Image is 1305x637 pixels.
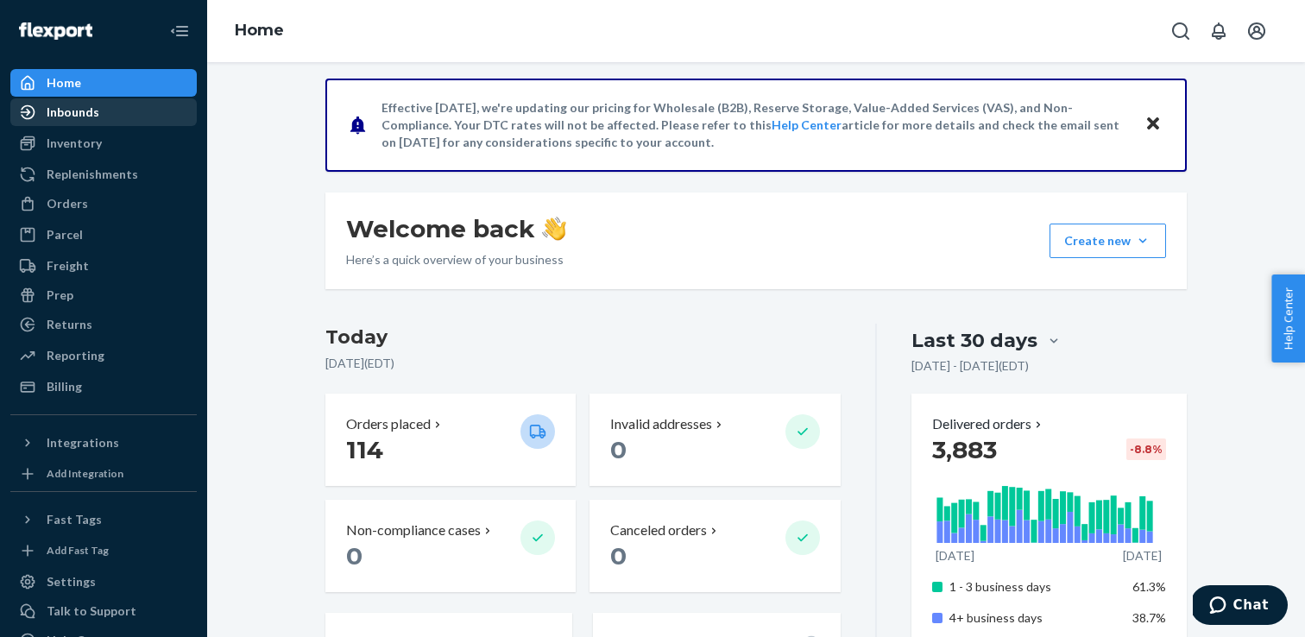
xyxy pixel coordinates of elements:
div: Add Fast Tag [47,543,109,558]
span: 0 [346,541,362,571]
span: 0 [610,435,627,464]
div: -8.8 % [1126,438,1166,460]
a: Add Integration [10,464,197,484]
button: Help Center [1271,274,1305,363]
img: hand-wave emoji [542,217,566,241]
p: Orders placed [346,414,431,434]
a: Inventory [10,129,197,157]
a: Replenishments [10,161,197,188]
a: Settings [10,568,197,596]
button: Integrations [10,429,197,457]
h3: Today [325,324,841,351]
button: Fast Tags [10,506,197,533]
div: Home [47,74,81,91]
span: 0 [610,541,627,571]
ol: breadcrumbs [221,6,298,56]
div: Inbounds [47,104,99,121]
a: Billing [10,373,197,400]
button: Open notifications [1201,14,1236,48]
h1: Welcome back [346,213,566,244]
button: Invalid addresses 0 [589,394,840,486]
a: Home [10,69,197,97]
div: Freight [47,257,89,274]
a: Reporting [10,342,197,369]
button: Open account menu [1239,14,1274,48]
a: Returns [10,311,197,338]
div: Integrations [47,434,119,451]
button: Close [1142,112,1164,137]
div: Orders [47,195,88,212]
p: Canceled orders [610,520,707,540]
div: Settings [47,573,96,590]
p: Here’s a quick overview of your business [346,251,566,268]
button: Canceled orders 0 [589,500,840,592]
p: 4+ business days [949,609,1119,627]
button: Orders placed 114 [325,394,576,486]
iframe: Opens a widget where you can chat to one of our agents [1193,585,1288,628]
div: Add Integration [47,466,123,481]
p: Effective [DATE], we're updating our pricing for Wholesale (B2B), Reserve Storage, Value-Added Se... [381,99,1128,151]
span: 61.3% [1132,579,1166,594]
a: Add Fast Tag [10,540,197,561]
span: 3,883 [932,435,997,464]
div: Talk to Support [47,602,136,620]
a: Prep [10,281,197,309]
p: 1 - 3 business days [949,578,1119,596]
a: Parcel [10,221,197,249]
p: [DATE] [936,547,974,564]
span: 38.7% [1132,610,1166,625]
p: [DATE] - [DATE] ( EDT ) [911,357,1029,375]
button: Delivered orders [932,414,1045,434]
div: Last 30 days [911,327,1037,354]
a: Orders [10,190,197,218]
div: Fast Tags [47,511,102,528]
div: Returns [47,316,92,333]
div: Reporting [47,347,104,364]
button: Open Search Box [1163,14,1198,48]
div: Replenishments [47,166,138,183]
span: 114 [346,435,383,464]
div: Prep [47,287,73,304]
button: Close Navigation [162,14,197,48]
p: [DATE] ( EDT ) [325,355,841,372]
a: Freight [10,252,197,280]
p: Invalid addresses [610,414,712,434]
a: Help Center [772,117,842,132]
div: Parcel [47,226,83,243]
a: Inbounds [10,98,197,126]
button: Create new [1050,224,1166,258]
a: Home [235,21,284,40]
div: Billing [47,378,82,395]
div: Inventory [47,135,102,152]
p: Non-compliance cases [346,520,481,540]
p: [DATE] [1123,547,1162,564]
img: Flexport logo [19,22,92,40]
button: Non-compliance cases 0 [325,500,576,592]
button: Talk to Support [10,597,197,625]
